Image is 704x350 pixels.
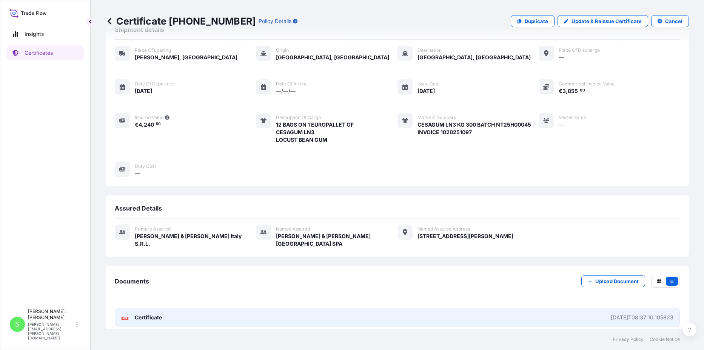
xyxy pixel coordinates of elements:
[613,336,644,342] a: Privacy Policy
[6,45,84,60] a: Certificates
[142,122,144,127] span: ,
[135,87,152,95] span: [DATE]
[417,121,531,136] span: CESAGUM LN3 KG 300 BATCH NT25H00045 INVOICE 1020251097
[559,115,586,121] span: Vessel Name
[135,163,156,169] span: Duty Cost
[566,88,568,94] span: ,
[25,30,44,38] p: Insights
[276,54,389,61] span: [GEOGRAPHIC_DATA], [GEOGRAPHIC_DATA]
[276,226,310,232] span: Named Assured
[559,47,600,53] span: Place of discharge
[135,314,162,321] span: Certificate
[417,115,456,121] span: Marks & Numbers
[572,17,642,25] p: Update & Reissue Certificate
[665,17,682,25] p: Cancel
[276,87,296,95] span: —/—/—
[115,308,680,327] a: PDFCertificate[DATE]T08:37:10.105823
[28,308,75,321] p: [PERSON_NAME]. [PERSON_NAME]
[135,81,174,87] span: Date of departure
[578,89,579,92] span: .
[580,89,585,92] span: 00
[558,15,648,27] a: Update & Reissue Certificate
[135,232,256,248] span: [PERSON_NAME] & [PERSON_NAME] Italy S.R.L.
[6,26,84,42] a: Insights
[276,232,397,248] span: [PERSON_NAME] & [PERSON_NAME] [GEOGRAPHIC_DATA] SPA
[559,88,562,94] span: €
[156,123,161,125] span: 50
[106,15,256,27] p: Certificate [PHONE_NUMBER]
[417,47,442,53] span: Destination
[650,336,680,342] a: Cookie Notice
[139,122,142,127] span: 4
[123,317,128,320] text: PDF
[15,321,20,328] span: S
[135,122,139,127] span: €
[417,81,440,87] span: Issue Date
[651,15,689,27] button: Cancel
[417,232,513,240] span: [STREET_ADDRESS][PERSON_NAME]
[559,121,564,129] span: —
[28,322,75,340] p: [PERSON_NAME][EMAIL_ADDRESS][PERSON_NAME][DOMAIN_NAME]
[115,204,162,212] span: Assured Details
[611,314,673,321] div: [DATE]T08:37:10.105823
[276,121,355,144] span: 12 BAGS ON 1 EUROPALLET OF CESAGUM LN3 LOCUST BEAN GUM
[417,226,470,232] span: Named Assured Address
[135,47,171,53] span: Place of Loading
[115,277,149,285] span: Documents
[511,15,555,27] a: Duplicate
[135,226,171,232] span: Primary assured
[417,87,435,95] span: [DATE]
[25,49,53,57] p: Certificates
[144,122,154,127] span: 240
[559,81,615,87] span: Commercial Invoice Value
[276,81,308,87] span: Date of arrival
[154,123,156,125] span: .
[562,88,566,94] span: 3
[135,115,163,121] span: Insured Value
[135,170,140,177] span: —
[568,88,578,94] span: 855
[559,54,564,61] span: —
[135,54,237,61] span: [PERSON_NAME], [GEOGRAPHIC_DATA]
[417,54,531,61] span: [GEOGRAPHIC_DATA], [GEOGRAPHIC_DATA]
[581,275,645,287] button: Upload Document
[276,115,321,121] span: Description of cargo
[525,17,548,25] p: Duplicate
[595,277,639,285] p: Upload Document
[259,17,291,25] p: Policy Details
[276,47,289,53] span: Origin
